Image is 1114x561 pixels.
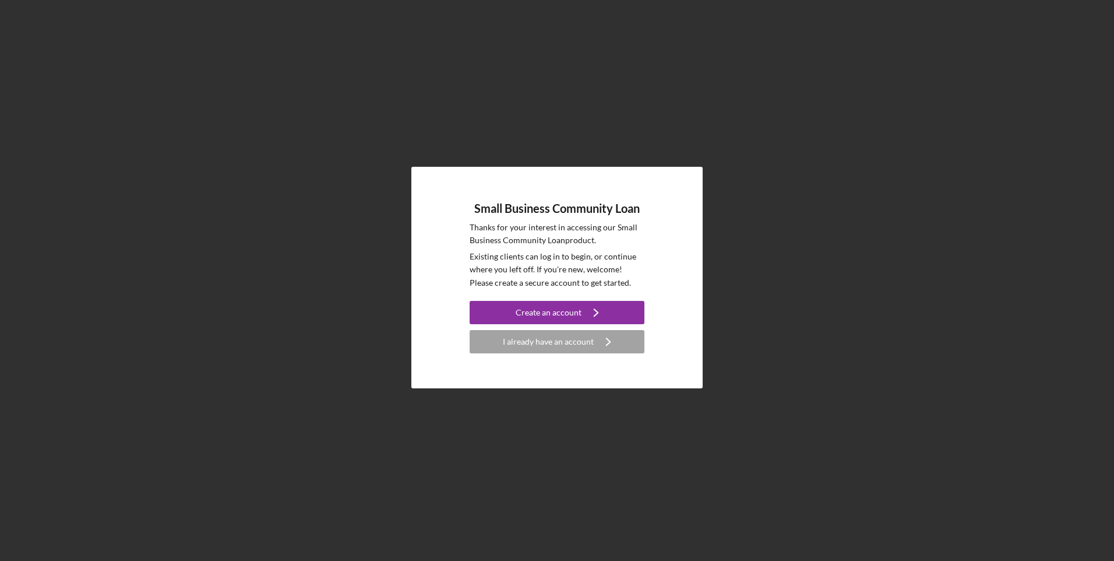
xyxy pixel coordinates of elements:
[470,301,644,327] a: Create an account
[474,202,640,215] h4: Small Business Community Loan
[470,250,644,289] p: Existing clients can log in to begin, or continue where you left off. If you're new, welcome! Ple...
[470,221,644,247] p: Thanks for your interest in accessing our Small Business Community Loan product.
[516,301,581,324] div: Create an account
[470,330,644,353] button: I already have an account
[470,301,644,324] button: Create an account
[503,330,594,353] div: I already have an account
